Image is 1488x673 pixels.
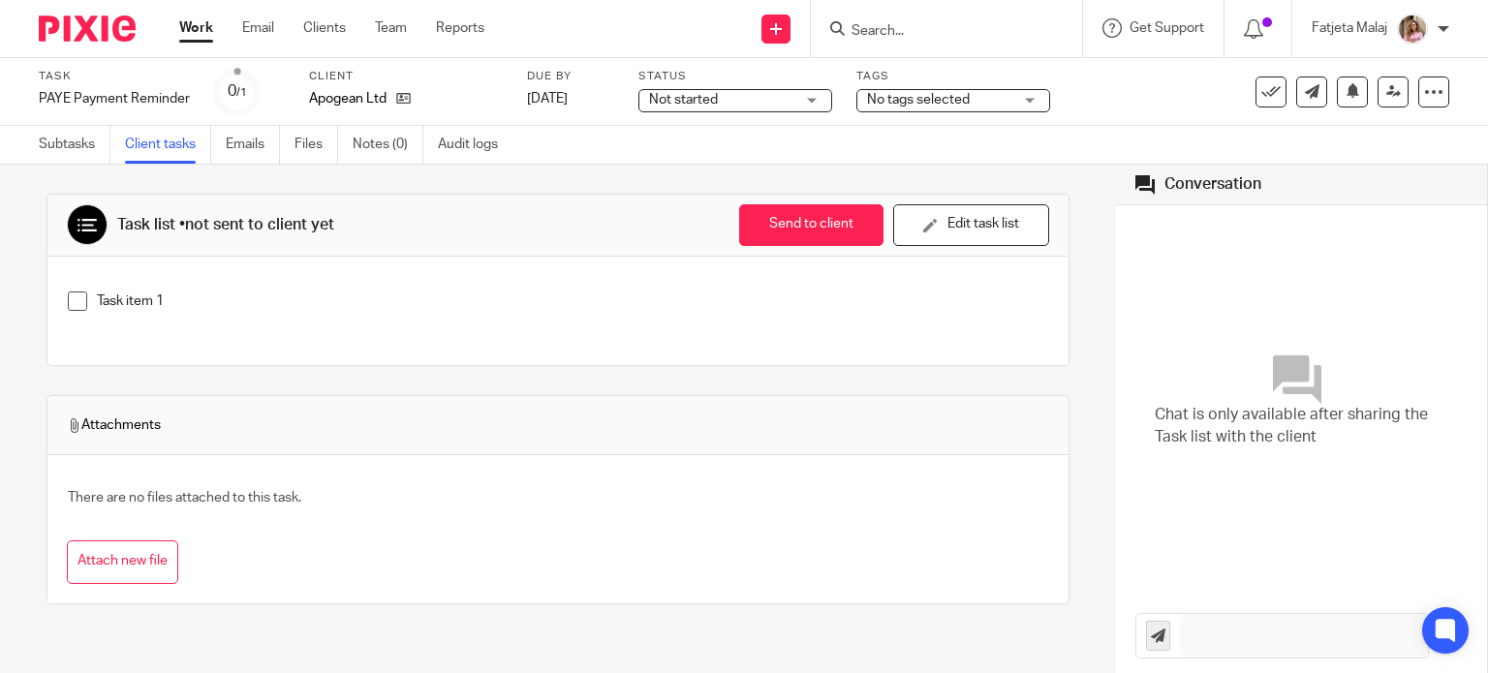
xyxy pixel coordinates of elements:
label: Task [39,69,190,84]
a: Subtasks [39,126,110,164]
label: Tags [856,69,1050,84]
button: Attach new file [67,540,178,584]
a: Team [375,18,407,38]
label: Due by [527,69,614,84]
a: Audit logs [438,126,512,164]
div: Conversation [1164,174,1261,195]
a: Email [242,18,274,38]
a: Clients [303,18,346,38]
a: Reports [436,18,484,38]
button: Edit task list [893,204,1049,246]
span: Attachments [67,415,161,435]
span: not sent to client yet [185,217,334,232]
label: Status [638,69,832,84]
input: Search [850,23,1024,41]
div: Task list • [117,215,334,235]
a: Emails [226,126,280,164]
p: Task item 1 [97,291,1048,311]
div: PAYE Payment Reminder [39,89,190,108]
p: Fatjeta Malaj [1312,18,1387,38]
a: Client tasks [125,126,211,164]
a: Notes (0) [353,126,423,164]
img: MicrosoftTeams-image%20(5).png [1397,14,1428,45]
label: Client [309,69,503,84]
span: Chat is only available after sharing the Task list with the client [1155,404,1448,449]
span: [DATE] [527,92,568,106]
span: Not started [649,93,718,107]
img: Pixie [39,15,136,42]
a: Work [179,18,213,38]
button: Send to client [739,204,883,246]
a: Files [294,126,338,164]
p: Apogean Ltd [309,89,387,108]
span: No tags selected [867,93,970,107]
span: Get Support [1130,21,1204,35]
small: /1 [236,87,247,98]
span: There are no files attached to this task. [68,491,301,505]
div: 0 [228,80,247,103]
